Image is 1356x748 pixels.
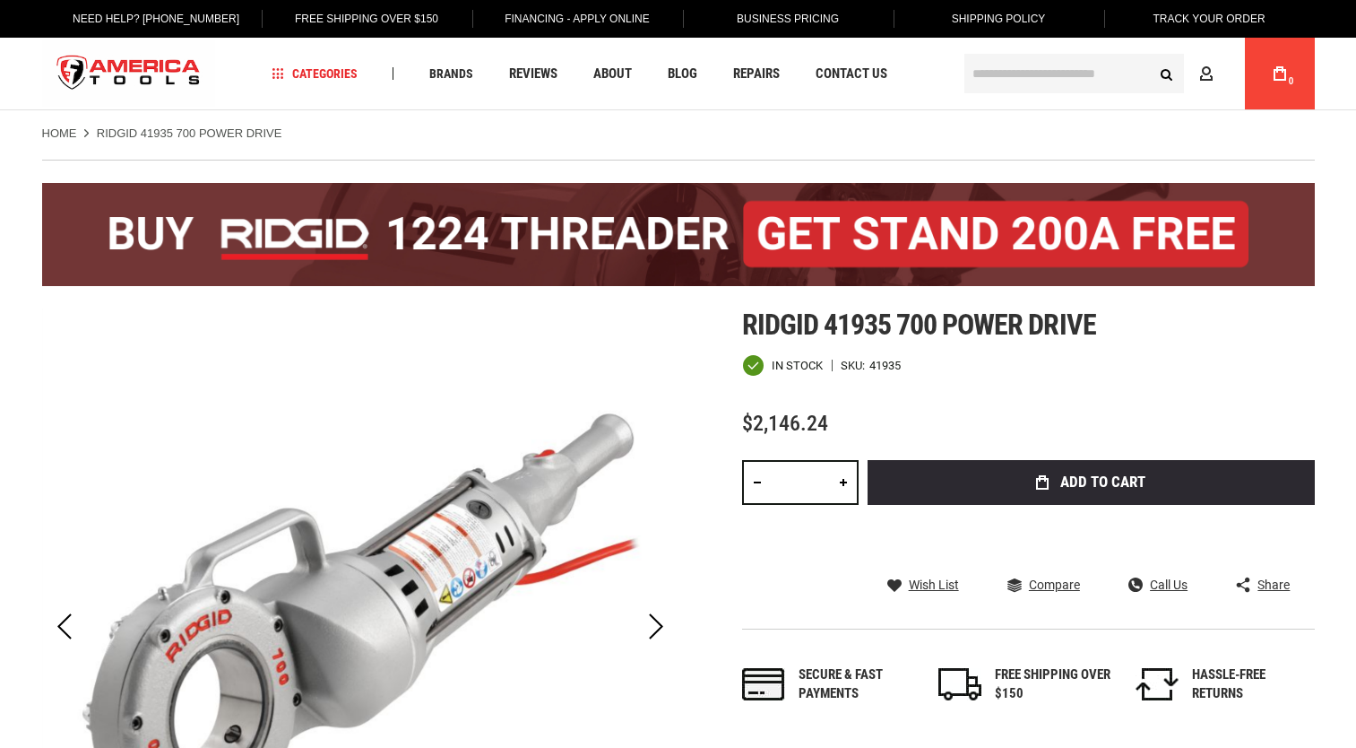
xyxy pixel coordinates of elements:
span: Contact Us [816,67,887,81]
span: 0 [1289,76,1294,86]
div: Availability [742,354,823,377]
a: Wish List [887,577,959,593]
div: HASSLE-FREE RETURNS [1192,665,1308,704]
div: 41935 [869,360,901,371]
strong: SKU [841,360,869,371]
span: Compare [1029,578,1080,591]
img: shipping [938,668,981,700]
a: Reviews [501,62,566,86]
a: Brands [421,62,481,86]
button: Search [1150,57,1184,91]
span: Wish List [909,578,959,591]
span: Blog [668,67,697,81]
a: About [585,62,640,86]
span: Repairs [733,67,780,81]
img: returns [1136,668,1179,700]
a: Blog [660,62,705,86]
span: Share [1257,578,1290,591]
span: $2,146.24 [742,411,828,436]
span: Ridgid 41935 700 power drive [742,308,1096,342]
span: Categories [272,67,358,80]
span: Reviews [509,67,557,81]
a: Home [42,126,77,142]
a: Compare [1007,577,1080,593]
img: America Tools [42,40,216,108]
a: Repairs [725,62,788,86]
a: store logo [42,40,216,108]
button: Add to Cart [868,460,1315,505]
img: payments [742,668,785,700]
span: In stock [772,360,823,371]
img: BOGO: Buy the RIDGID® 1224 Threader (26092), get the 92467 200A Stand FREE! [42,183,1315,286]
div: FREE SHIPPING OVER $150 [995,665,1111,704]
span: Call Us [1150,578,1188,591]
a: 0 [1263,38,1297,109]
a: Call Us [1128,577,1188,593]
a: Contact Us [808,62,895,86]
strong: RIDGID 41935 700 POWER DRIVE [97,126,282,140]
span: Shipping Policy [952,13,1046,25]
span: Add to Cart [1060,474,1145,490]
a: Categories [263,62,366,86]
iframe: Secure express checkout frame [864,510,1318,518]
span: Brands [429,67,473,80]
span: About [593,67,632,81]
div: Secure & fast payments [799,665,915,704]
